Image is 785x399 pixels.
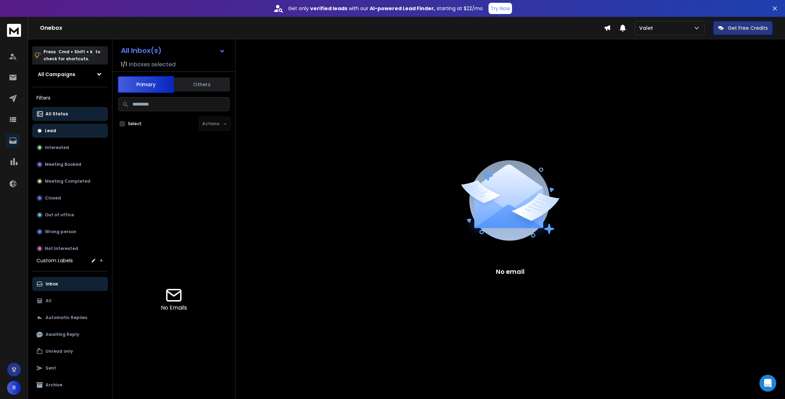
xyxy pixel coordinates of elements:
[36,257,73,264] h3: Custom Labels
[161,304,187,312] p: No Emails
[46,315,87,320] p: Automatic Replies
[496,267,525,277] p: No email
[46,365,56,371] p: Sent
[32,67,108,81] button: All Campaigns
[121,60,127,69] span: 1 / 1
[43,48,100,62] p: Press to check for shortcuts.
[7,381,21,395] button: R
[489,3,512,14] button: Try Now
[32,361,108,375] button: Sent
[45,195,61,201] p: Closed
[288,5,483,12] p: Get only with our starting at $22/mo
[46,332,79,337] p: Awaiting Reply
[45,162,81,167] p: Meeting Booked
[32,174,108,188] button: Meeting Completed
[174,77,230,92] button: Others
[118,76,174,93] button: Primary
[45,212,74,218] p: Out of office
[639,25,656,32] p: Valet
[46,349,73,354] p: Unread only
[7,24,21,37] img: logo
[40,24,604,32] h1: Onebox
[121,47,162,54] h1: All Inbox(s)
[32,344,108,358] button: Unread only
[310,5,347,12] strong: verified leads
[32,208,108,222] button: Out of office
[759,375,776,392] div: Open Intercom Messenger
[46,111,68,117] p: All Status
[46,382,62,388] p: Archive
[57,48,94,56] span: Cmd + Shift + k
[491,5,510,12] p: Try Now
[128,121,142,127] label: Select
[38,71,75,78] h1: All Campaigns
[32,277,108,291] button: Inbox
[45,145,69,150] p: Interested
[45,128,56,134] p: Lead
[32,311,108,325] button: Automatic Replies
[32,124,108,138] button: Lead
[713,21,773,35] button: Get Free Credits
[32,107,108,121] button: All Status
[32,93,108,103] h3: Filters
[46,281,58,287] p: Inbox
[45,246,78,251] p: Not Interested
[32,294,108,308] button: All
[32,242,108,256] button: Not Interested
[370,5,435,12] strong: AI-powered Lead Finder,
[32,141,108,155] button: Interested
[45,229,76,235] p: Wrong person
[129,60,176,69] h3: Inboxes selected
[115,43,231,58] button: All Inbox(s)
[45,178,90,184] p: Meeting Completed
[32,225,108,239] button: Wrong person
[32,327,108,341] button: Awaiting Reply
[728,25,768,32] p: Get Free Credits
[46,298,52,304] p: All
[32,378,108,392] button: Archive
[32,157,108,171] button: Meeting Booked
[32,191,108,205] button: Closed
